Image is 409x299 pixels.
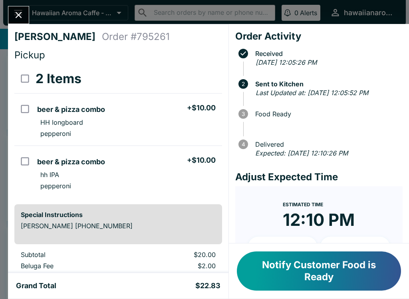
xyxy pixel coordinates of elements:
button: Close [8,6,29,24]
text: 4 [241,141,245,148]
p: pepperoni [40,182,71,190]
em: [DATE] 12:05:26 PM [256,58,317,66]
span: Received [251,50,403,57]
p: [PERSON_NAME] [PHONE_NUMBER] [21,222,216,230]
time: 12:10 PM [283,209,355,230]
p: pepperoni [40,130,71,138]
h5: Grand Total [16,281,56,291]
button: + 10 [248,237,318,257]
h6: Special Instructions [21,211,216,219]
em: Last Updated at: [DATE] 12:05:52 PM [256,89,368,97]
p: $20.00 [137,251,215,259]
h3: 2 Items [36,71,81,87]
span: Food Ready [251,110,403,118]
text: 2 [242,81,245,87]
span: Delivered [251,141,403,148]
p: Subtotal [21,251,124,259]
button: Notify Customer Food is Ready [237,251,401,291]
span: Estimated Time [283,201,323,207]
table: orders table [14,64,222,198]
h5: beer & pizza combo [37,105,105,114]
h5: + $10.00 [187,155,216,165]
p: hh IPA [40,171,59,179]
h5: $22.83 [195,281,220,291]
h4: Order Activity [235,30,403,42]
h5: + $10.00 [187,103,216,113]
h4: Order # 795261 [102,31,170,43]
h4: [PERSON_NAME] [14,31,102,43]
table: orders table [14,251,222,295]
h4: Adjust Expected Time [235,171,403,183]
p: $2.00 [137,262,215,270]
span: Pickup [14,49,45,61]
p: Beluga Fee [21,262,124,270]
p: HH longboard [40,118,83,126]
em: Expected: [DATE] 12:10:26 PM [255,149,348,157]
h5: beer & pizza combo [37,157,105,167]
button: + 20 [320,237,390,257]
span: Sent to Kitchen [251,80,403,88]
text: 3 [242,111,245,117]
